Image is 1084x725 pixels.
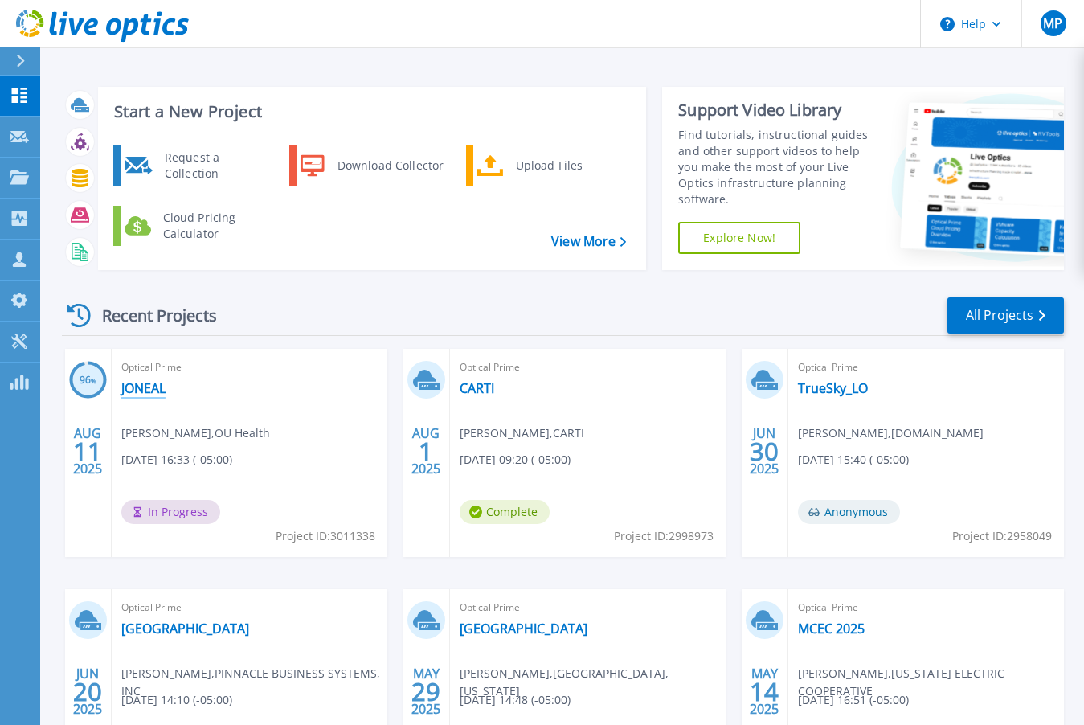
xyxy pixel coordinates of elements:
[72,662,103,721] div: JUN 2025
[121,621,249,637] a: [GEOGRAPHIC_DATA]
[62,296,239,335] div: Recent Projects
[121,665,387,700] span: [PERSON_NAME] , PINNACLE BUSINESS SYSTEMS, INC
[91,376,96,385] span: %
[157,150,274,182] div: Request a Collection
[411,685,440,698] span: 29
[460,691,571,709] span: [DATE] 14:48 (-05:00)
[113,206,278,246] a: Cloud Pricing Calculator
[798,621,865,637] a: MCEC 2025
[113,145,278,186] a: Request a Collection
[73,444,102,458] span: 11
[798,358,1054,376] span: Optical Prime
[155,210,274,242] div: Cloud Pricing Calculator
[460,451,571,469] span: [DATE] 09:20 (-05:00)
[614,527,714,545] span: Project ID: 2998973
[121,358,378,376] span: Optical Prime
[952,527,1052,545] span: Project ID: 2958049
[678,100,877,121] div: Support Video Library
[419,444,433,458] span: 1
[114,103,625,121] h3: Start a New Project
[508,150,627,182] div: Upload Files
[749,422,779,481] div: JUN 2025
[460,621,587,637] a: [GEOGRAPHIC_DATA]
[466,145,631,186] a: Upload Files
[411,422,441,481] div: AUG 2025
[460,599,716,616] span: Optical Prime
[276,527,375,545] span: Project ID: 3011338
[678,222,800,254] a: Explore Now!
[121,599,378,616] span: Optical Prime
[798,599,1054,616] span: Optical Prime
[329,150,451,182] div: Download Collector
[749,662,779,721] div: MAY 2025
[678,127,877,207] div: Find tutorials, instructional guides and other support videos to help you make the most of your L...
[460,424,584,442] span: [PERSON_NAME] , CARTI
[460,500,550,524] span: Complete
[460,380,494,396] a: CARTI
[72,422,103,481] div: AUG 2025
[69,371,107,390] h3: 96
[460,665,726,700] span: [PERSON_NAME] , [GEOGRAPHIC_DATA], [US_STATE]
[289,145,454,186] a: Download Collector
[798,500,900,524] span: Anonymous
[798,665,1064,700] span: [PERSON_NAME] , [US_STATE] ELECTRIC COOPERATIVE
[73,685,102,698] span: 20
[460,358,716,376] span: Optical Prime
[750,444,779,458] span: 30
[947,297,1064,334] a: All Projects
[121,451,232,469] span: [DATE] 16:33 (-05:00)
[551,234,626,249] a: View More
[411,662,441,721] div: MAY 2025
[798,424,984,442] span: [PERSON_NAME] , [DOMAIN_NAME]
[798,691,909,709] span: [DATE] 16:51 (-05:00)
[121,500,220,524] span: In Progress
[798,380,868,396] a: TrueSky_LO
[121,424,270,442] span: [PERSON_NAME] , OU Health
[1043,17,1062,30] span: MP
[750,685,779,698] span: 14
[121,380,166,396] a: JONEAL
[798,451,909,469] span: [DATE] 15:40 (-05:00)
[121,691,232,709] span: [DATE] 14:10 (-05:00)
